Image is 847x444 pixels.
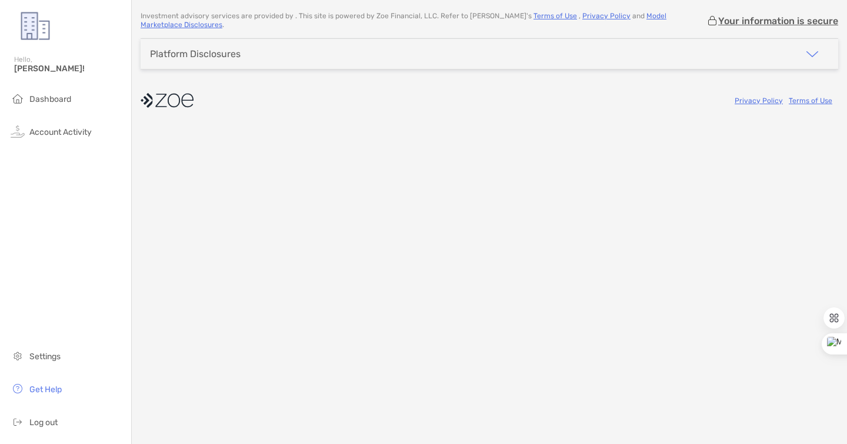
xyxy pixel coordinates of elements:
[14,64,124,74] span: [PERSON_NAME]!
[141,12,706,29] p: Investment advisory services are provided by . This site is powered by Zoe Financial, LLC. Refer ...
[29,385,62,395] span: Get Help
[11,91,25,105] img: household icon
[29,352,61,362] span: Settings
[29,94,71,104] span: Dashboard
[533,12,577,20] a: Terms of Use
[150,48,241,59] div: Platform Disclosures
[29,127,92,137] span: Account Activity
[141,12,666,29] a: Model Marketplace Disclosures
[718,15,838,26] p: Your information is secure
[14,5,56,47] img: Zoe Logo
[11,349,25,363] img: settings icon
[735,97,783,105] a: Privacy Policy
[805,47,819,61] img: icon arrow
[141,87,194,114] img: company logo
[11,124,25,138] img: activity icon
[11,382,25,396] img: get-help icon
[789,97,832,105] a: Terms of Use
[582,12,631,20] a: Privacy Policy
